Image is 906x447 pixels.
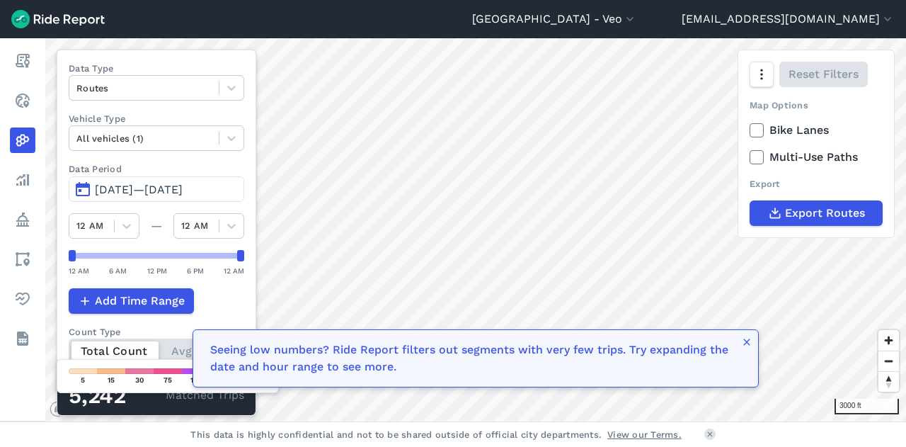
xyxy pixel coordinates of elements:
[139,217,173,234] div: —
[147,264,167,277] div: 12 PM
[750,177,883,191] div: Export
[878,351,899,371] button: Zoom out
[50,401,112,417] a: Mapbox logo
[69,176,244,202] button: [DATE]—[DATE]
[835,399,899,414] div: 3000 ft
[187,264,204,277] div: 6 PM
[10,48,35,74] a: Report
[224,264,244,277] div: 12 AM
[69,264,89,277] div: 12 AM
[10,247,35,272] a: Areas
[10,326,35,351] a: Datasets
[10,128,35,153] a: Heatmaps
[69,62,244,75] label: Data Type
[10,207,35,232] a: Policy
[45,38,906,421] canvas: Map
[10,88,35,113] a: Realtime
[11,10,105,28] img: Ride Report
[69,162,244,176] label: Data Period
[750,149,883,166] label: Multi-Use Paths
[750,200,883,226] button: Export Routes
[878,330,899,351] button: Zoom in
[878,371,899,392] button: Reset bearing to north
[57,375,256,415] div: Matched Trips
[69,112,244,125] label: Vehicle Type
[10,167,35,193] a: Analyze
[750,122,883,139] label: Bike Lanes
[69,387,166,405] div: 5,242
[69,288,194,314] button: Add Time Range
[682,11,895,28] button: [EMAIL_ADDRESS][DOMAIN_NAME]
[472,11,637,28] button: [GEOGRAPHIC_DATA] - Veo
[69,325,244,339] div: Count Type
[109,264,127,277] div: 6 AM
[785,205,865,222] span: Export Routes
[95,293,185,310] span: Add Time Range
[10,286,35,312] a: Health
[750,98,883,112] div: Map Options
[789,66,859,83] span: Reset Filters
[95,183,183,196] span: [DATE]—[DATE]
[779,62,868,87] button: Reset Filters
[607,428,682,441] a: View our Terms.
